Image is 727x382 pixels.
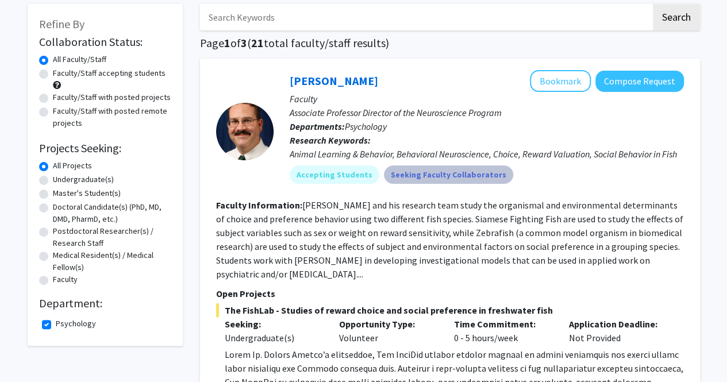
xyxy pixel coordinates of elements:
label: Faculty [53,273,78,285]
p: Seeking: [225,317,322,331]
h2: Projects Seeking: [39,141,171,155]
div: Not Provided [560,317,675,345]
label: Postdoctoral Researcher(s) / Research Staff [53,225,171,249]
label: Psychology [56,318,96,330]
span: 21 [251,36,264,50]
input: Search Keywords [200,4,651,30]
h2: Collaboration Status: [39,35,171,49]
h2: Department: [39,296,171,310]
label: Faculty/Staff with posted projects [53,91,171,103]
h1: Page of ( total faculty/staff results) [200,36,700,50]
label: All Projects [53,160,92,172]
b: Faculty Information: [216,199,302,211]
label: Master's Student(s) [53,187,121,199]
b: Research Keywords: [290,134,371,146]
mat-chip: Accepting Students [290,165,379,184]
label: Undergraduate(s) [53,173,114,186]
div: 0 - 5 hours/week [445,317,560,345]
button: Add Drew Velkey to Bookmarks [530,70,591,92]
b: Departments: [290,121,345,132]
label: Medical Resident(s) / Medical Fellow(s) [53,249,171,273]
mat-chip: Seeking Faculty Collaborators [384,165,513,184]
span: 3 [241,36,247,50]
p: Faculty [290,92,684,106]
a: [PERSON_NAME] [290,74,378,88]
span: Refine By [39,17,84,31]
label: Doctoral Candidate(s) (PhD, MD, DMD, PharmD, etc.) [53,201,171,225]
label: Faculty/Staff accepting students [53,67,166,79]
iframe: Chat [9,330,49,373]
p: Time Commitment: [454,317,552,331]
div: Volunteer [330,317,445,345]
div: Undergraduate(s) [225,331,322,345]
fg-read-more: [PERSON_NAME] and his research team study the organismal and environmental determinants of choice... [216,199,683,280]
span: Psychology [345,121,387,132]
span: The FishLab - Studies of reward choice and social preference in freshwater fish [216,303,684,317]
button: Compose Request to Drew Velkey [595,71,684,92]
p: Opportunity Type: [339,317,437,331]
p: Application Deadline: [569,317,667,331]
span: 1 [224,36,230,50]
p: Open Projects [216,287,684,300]
div: Animal Learning & Behavior, Behavioral Neuroscience, Choice, Reward Valuation, Social Behavior in... [290,147,684,161]
label: Faculty/Staff with posted remote projects [53,105,171,129]
p: Associate Professor Director of the Neuroscience Program [290,106,684,119]
label: All Faculty/Staff [53,53,106,65]
button: Search [653,4,700,30]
